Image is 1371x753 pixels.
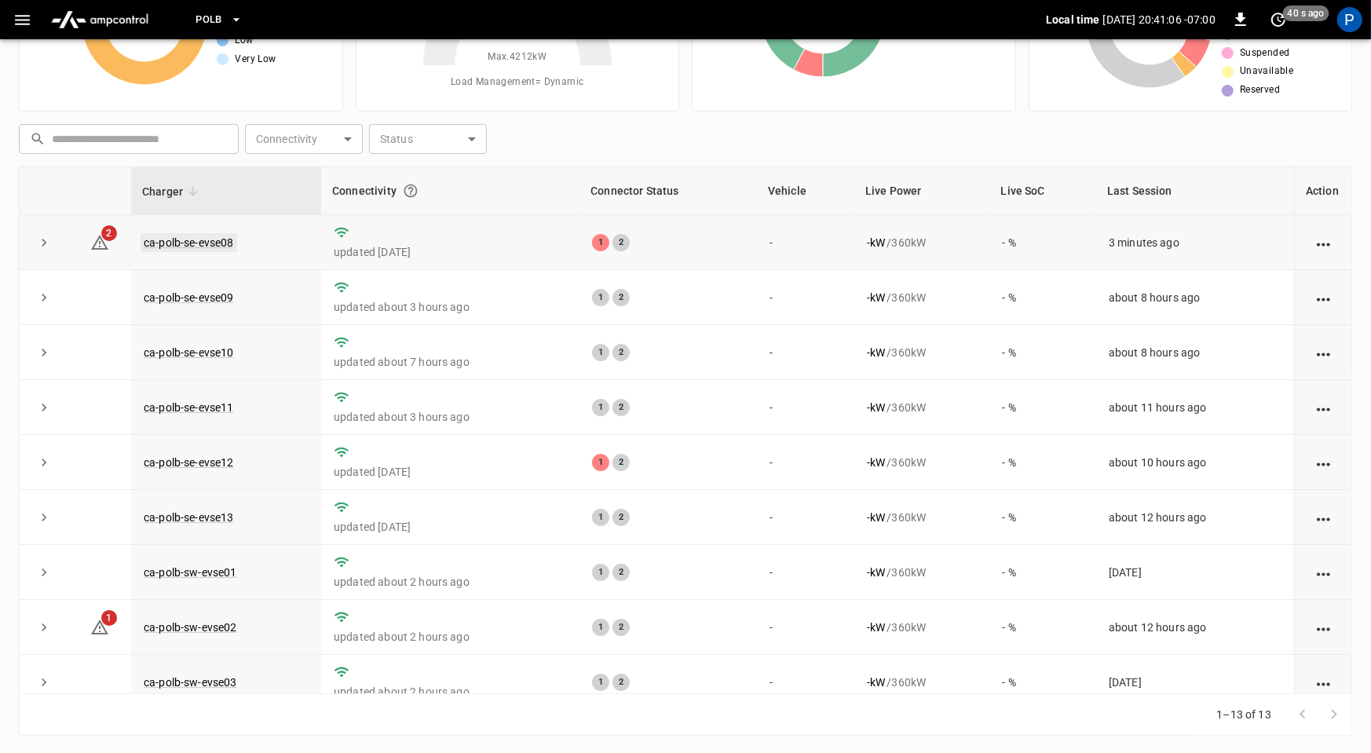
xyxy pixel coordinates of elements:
[592,234,609,251] div: 1
[592,564,609,581] div: 1
[141,233,237,252] a: ca-polb-se-evse08
[867,510,978,525] div: / 360 kW
[1337,7,1362,32] div: profile-icon
[612,454,630,471] div: 2
[144,511,234,524] a: ca-polb-se-evse13
[990,325,1096,380] td: - %
[867,620,978,635] div: / 360 kW
[144,456,234,469] a: ca-polb-se-evse12
[592,289,609,306] div: 1
[867,235,885,250] p: - kW
[144,401,234,414] a: ca-polb-se-evse11
[1266,7,1291,32] button: set refresh interval
[32,506,56,529] button: expand row
[1096,600,1294,655] td: about 12 hours ago
[757,545,854,600] td: -
[612,509,630,526] div: 2
[867,290,885,305] p: - kW
[45,5,155,35] img: ampcontrol.io logo
[1314,345,1333,360] div: action cell options
[334,574,567,590] p: updated about 2 hours ago
[867,290,978,305] div: / 360 kW
[612,289,630,306] div: 2
[1314,235,1333,250] div: action cell options
[867,565,978,580] div: / 360 kW
[334,354,567,370] p: updated about 7 hours ago
[612,674,630,691] div: 2
[196,11,222,29] span: PoLB
[142,182,203,201] span: Charger
[612,399,630,416] div: 2
[1096,545,1294,600] td: [DATE]
[990,490,1096,545] td: - %
[32,671,56,694] button: expand row
[1240,64,1293,79] span: Unavailable
[592,674,609,691] div: 1
[592,344,609,361] div: 1
[990,600,1096,655] td: - %
[32,396,56,419] button: expand row
[397,177,425,205] button: Connection between the charger and our software.
[32,561,56,584] button: expand row
[592,509,609,526] div: 1
[1096,435,1294,490] td: about 10 hours ago
[867,345,885,360] p: - kW
[334,629,567,645] p: updated about 2 hours ago
[612,619,630,636] div: 2
[1314,400,1333,415] div: action cell options
[32,286,56,309] button: expand row
[757,435,854,490] td: -
[612,234,630,251] div: 2
[334,684,567,700] p: updated about 2 hours ago
[867,620,885,635] p: - kW
[867,565,885,580] p: - kW
[867,455,885,470] p: - kW
[144,621,237,634] a: ca-polb-sw-evse02
[488,49,547,65] span: Max. 4212 kW
[1096,655,1294,710] td: [DATE]
[1096,270,1294,325] td: about 8 hours ago
[32,616,56,639] button: expand row
[1046,12,1100,27] p: Local time
[990,270,1096,325] td: - %
[867,455,978,470] div: / 360 kW
[990,215,1096,270] td: - %
[1314,674,1333,690] div: action cell options
[1314,565,1333,580] div: action cell options
[334,299,567,315] p: updated about 3 hours ago
[990,380,1096,435] td: - %
[612,344,630,361] div: 2
[757,167,854,215] th: Vehicle
[592,454,609,471] div: 1
[1096,490,1294,545] td: about 12 hours ago
[990,435,1096,490] td: - %
[332,177,569,205] div: Connectivity
[334,519,567,535] p: updated [DATE]
[1103,12,1216,27] p: [DATE] 20:41:06 -07:00
[757,215,854,270] td: -
[867,400,978,415] div: / 360 kW
[1096,215,1294,270] td: 3 minutes ago
[189,5,249,35] button: PoLB
[757,325,854,380] td: -
[867,400,885,415] p: - kW
[144,676,237,689] a: ca-polb-sw-evse03
[867,674,885,690] p: - kW
[990,167,1096,215] th: Live SoC
[334,464,567,480] p: updated [DATE]
[1096,325,1294,380] td: about 8 hours ago
[579,167,757,215] th: Connector Status
[1217,707,1272,722] p: 1–13 of 13
[32,231,56,254] button: expand row
[1096,167,1294,215] th: Last Session
[757,655,854,710] td: -
[144,566,237,579] a: ca-polb-sw-evse01
[867,674,978,690] div: / 360 kW
[235,52,276,68] span: Very Low
[32,341,56,364] button: expand row
[101,610,117,626] span: 1
[757,600,854,655] td: -
[1096,380,1294,435] td: about 11 hours ago
[867,345,978,360] div: / 360 kW
[1314,455,1333,470] div: action cell options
